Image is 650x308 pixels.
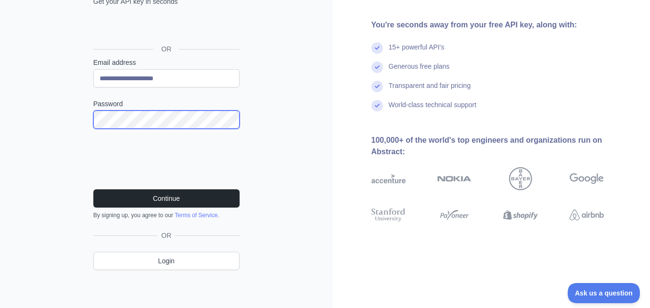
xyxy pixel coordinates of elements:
img: check mark [371,81,383,92]
img: stanford university [371,207,406,224]
span: OR [153,44,179,54]
img: shopify [503,207,537,224]
span: OR [157,231,175,240]
div: You're seconds away from your free API key, along with: [371,19,635,31]
img: bayer [509,167,532,190]
img: airbnb [570,207,604,224]
img: nokia [437,167,472,190]
a: Login [93,252,240,270]
img: payoneer [437,207,472,224]
div: World-class technical support [389,100,477,119]
div: By signing up, you agree to our . [93,211,240,219]
iframe: Toggle Customer Support [568,283,640,303]
iframe: reCAPTCHA [93,140,240,178]
img: check mark [371,100,383,111]
iframe: Sign in with Google Button [89,17,242,38]
a: Terms of Service [175,212,217,219]
img: check mark [371,42,383,54]
div: Transparent and fair pricing [389,81,471,100]
div: Generous free plans [389,62,450,81]
div: 15+ powerful API's [389,42,445,62]
label: Email address [93,58,240,67]
div: 100,000+ of the world's top engineers and organizations run on Abstract: [371,135,635,158]
img: accenture [371,167,406,190]
button: Continue [93,189,240,208]
img: google [570,167,604,190]
label: Password [93,99,240,109]
img: check mark [371,62,383,73]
